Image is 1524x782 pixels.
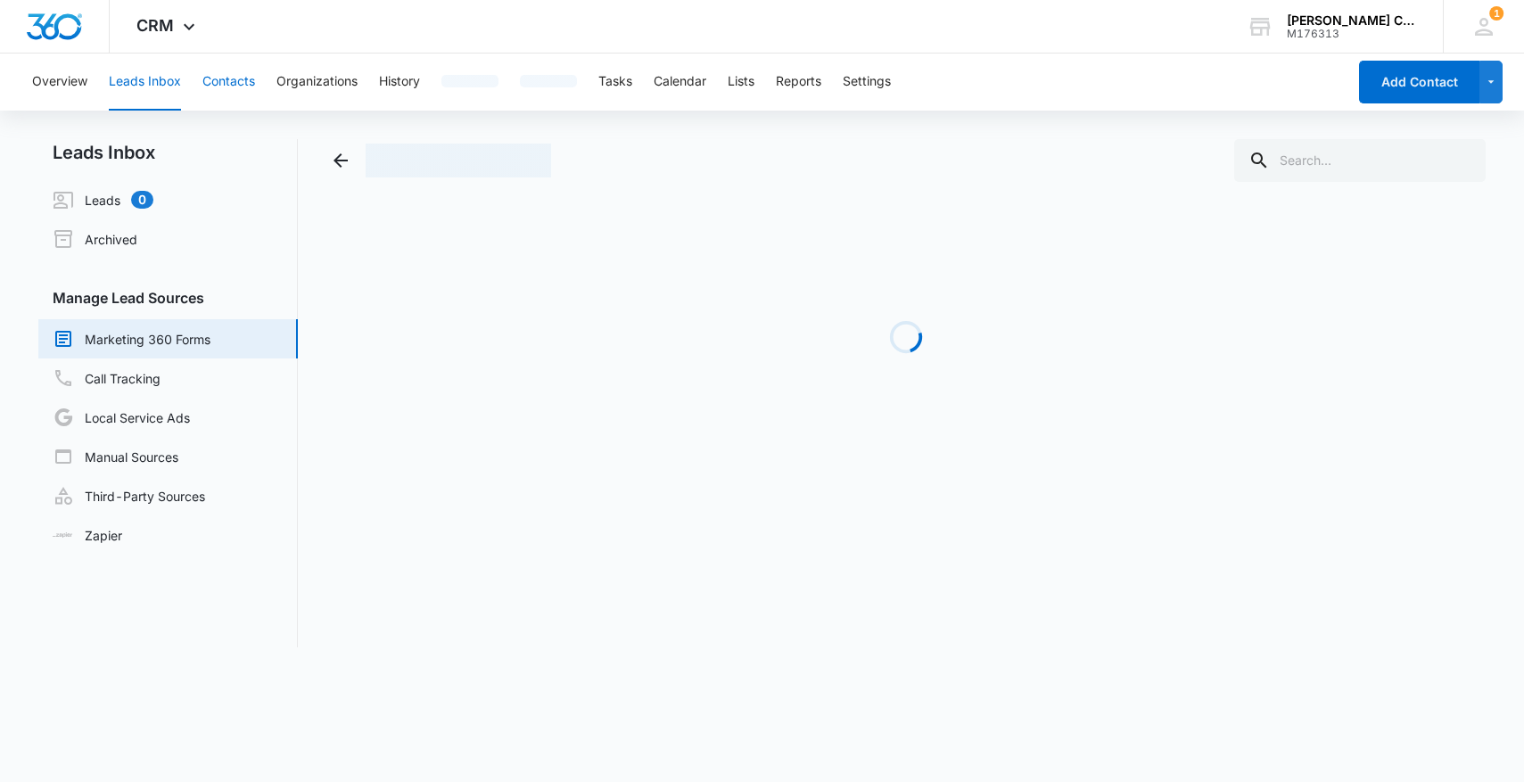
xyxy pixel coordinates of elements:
[202,54,255,111] button: Contacts
[379,54,420,111] button: History
[38,287,298,309] h3: Manage Lead Sources
[1359,61,1479,103] button: Add Contact
[53,228,137,250] a: Archived
[38,139,298,166] h2: Leads Inbox
[53,485,205,506] a: Third-Party Sources
[109,54,181,111] button: Leads Inbox
[1489,6,1503,21] div: notifications count
[32,54,87,111] button: Overview
[776,54,821,111] button: Reports
[654,54,706,111] button: Calendar
[598,54,632,111] button: Tasks
[53,407,190,428] a: Local Service Ads
[53,446,178,467] a: Manual Sources
[53,367,161,389] a: Call Tracking
[1489,6,1503,21] span: 1
[1287,13,1417,28] div: account name
[728,54,754,111] button: Lists
[53,328,210,350] a: Marketing 360 Forms
[53,526,122,545] a: Zapier
[276,54,358,111] button: Organizations
[1234,139,1486,182] input: Search...
[136,16,174,35] span: CRM
[326,146,355,175] button: Back
[1287,28,1417,40] div: account id
[53,189,153,210] a: Leads0
[843,54,891,111] button: Settings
